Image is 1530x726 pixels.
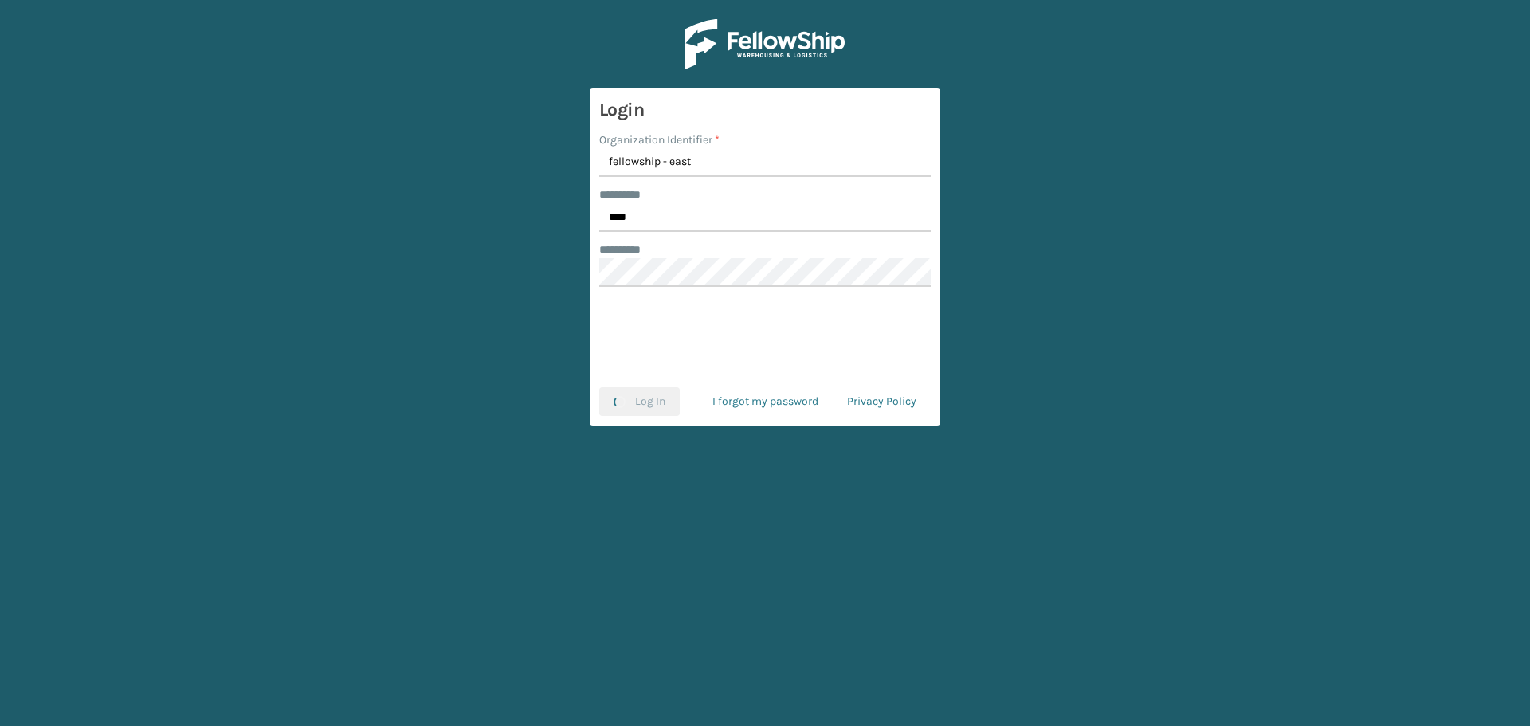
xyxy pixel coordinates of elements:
a: I forgot my password [698,387,833,416]
label: Organization Identifier [599,131,720,148]
a: Privacy Policy [833,387,931,416]
h3: Login [599,98,931,122]
iframe: reCAPTCHA [644,306,886,368]
img: Logo [685,19,845,69]
button: Log In [599,387,680,416]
